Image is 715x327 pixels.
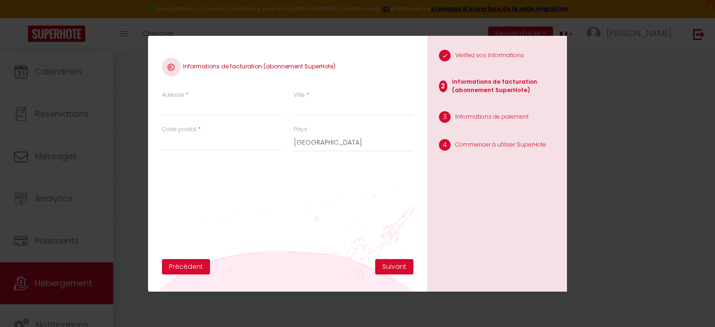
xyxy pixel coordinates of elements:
button: Ouvrir le widget de chat LiveChat [7,4,35,32]
span: 4 [439,139,451,151]
li: Informations de facturation (abonnement SuperHote) [427,73,567,102]
button: Précédent [162,259,210,275]
label: Adresse [162,91,184,100]
label: Code postal [162,125,196,134]
span: 3 [439,111,451,123]
button: Suivant [375,259,413,275]
li: Informations de paiement [427,107,567,130]
li: Vérifiez vos informations [427,45,567,68]
li: Commencer à utiliser SuperHote [427,134,567,158]
span: 2 [439,80,447,92]
label: Ville [294,91,305,100]
label: Pays [294,125,307,134]
h4: Informations de facturation (abonnement SuperHote) [162,58,413,76]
